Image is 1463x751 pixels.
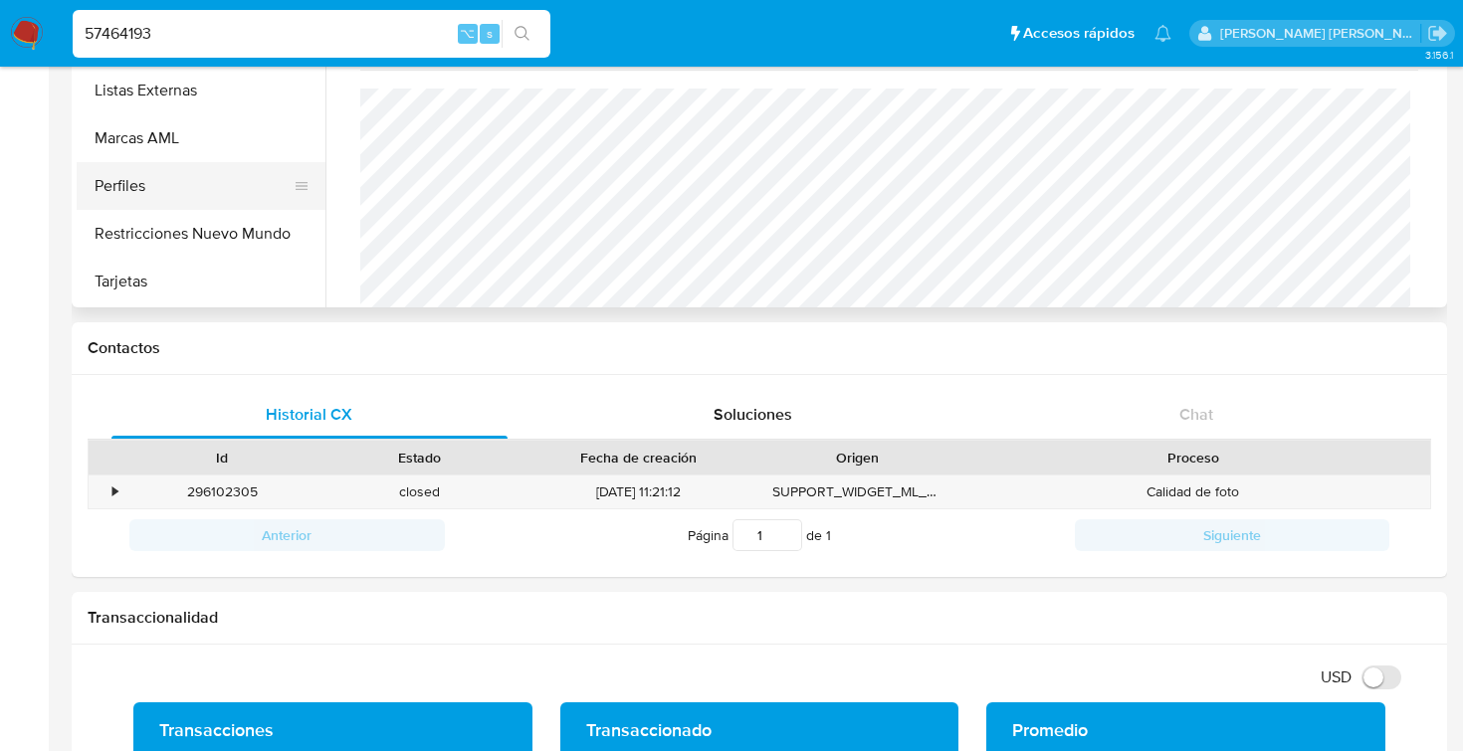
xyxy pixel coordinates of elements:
span: Chat [1179,403,1213,426]
div: [DATE] 11:21:12 [519,475,758,508]
button: Perfiles [77,162,310,210]
div: Estado [335,448,506,468]
span: Página de [688,519,831,551]
input: Buscar usuario o caso... [73,21,550,47]
a: Salir [1427,23,1448,44]
div: • [112,482,117,501]
a: Notificaciones [1154,25,1171,42]
span: Historial CX [266,403,352,426]
div: Id [137,448,308,468]
button: Siguiente [1075,519,1390,551]
button: Marcas AML [77,114,325,162]
button: Tarjetas [77,258,325,305]
div: Calidad de foto [956,475,1430,508]
h1: Contactos [88,338,1431,358]
span: 3.156.1 [1425,47,1453,63]
button: Restricciones Nuevo Mundo [77,210,325,258]
div: 296102305 [123,475,321,508]
span: 1 [826,525,831,545]
span: s [487,24,493,43]
div: Origen [772,448,942,468]
span: ⌥ [460,24,475,43]
div: SUPPORT_WIDGET_ML_MOBILE [758,475,956,508]
button: Listas Externas [77,67,325,114]
span: Soluciones [714,403,792,426]
p: rene.vale@mercadolibre.com [1220,24,1421,43]
button: Anterior [129,519,445,551]
div: Fecha de creación [532,448,744,468]
span: Accesos rápidos [1023,23,1135,44]
div: Proceso [970,448,1416,468]
h1: Transaccionalidad [88,608,1431,628]
div: closed [321,475,520,508]
button: search-icon [502,20,542,48]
